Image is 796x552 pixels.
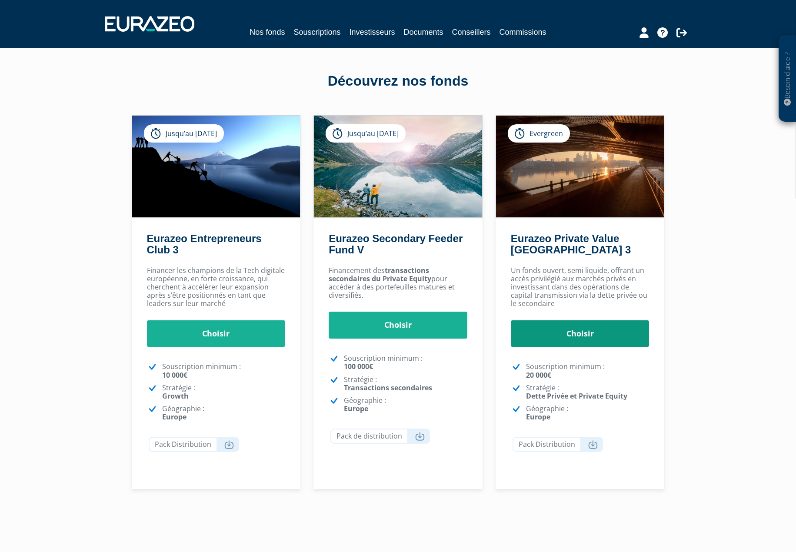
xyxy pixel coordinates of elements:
[344,396,467,413] p: Géographie :
[147,266,286,308] p: Financer les champions de la Tech digitale européenne, en forte croissance, qui cherchent à accél...
[526,384,649,400] p: Stratégie :
[132,116,300,217] img: Eurazeo Entrepreneurs Club 3
[330,429,430,444] a: Pack de distribution
[326,124,406,143] div: Jusqu’au [DATE]
[344,362,373,371] strong: 100 000€
[526,370,551,380] strong: 20 000€
[344,383,432,392] strong: Transactions secondaires
[162,370,187,380] strong: 10 000€
[329,266,467,300] p: Financement des pour accéder à des portefeuilles matures et diversifiés.
[511,233,631,256] a: Eurazeo Private Value [GEOGRAPHIC_DATA] 3
[526,405,649,421] p: Géographie :
[344,354,467,371] p: Souscription minimum :
[513,437,603,452] a: Pack Distribution
[314,116,482,217] img: Eurazeo Secondary Feeder Fund V
[144,124,224,143] div: Jusqu’au [DATE]
[783,40,793,118] p: Besoin d'aide ?
[526,362,649,379] p: Souscription minimum :
[162,391,189,401] strong: Growth
[329,266,431,283] strong: transactions secondaires du Private Equity
[162,405,286,421] p: Géographie :
[162,384,286,400] p: Stratégie :
[526,412,550,422] strong: Europe
[349,26,395,38] a: Investisseurs
[162,362,286,379] p: Souscription minimum :
[250,26,285,40] a: Nos fonds
[511,320,649,347] a: Choisir
[511,266,649,308] p: Un fonds ouvert, semi liquide, offrant un accès privilégié aux marchés privés en investissant dan...
[344,376,467,392] p: Stratégie :
[105,16,194,32] img: 1732889491-logotype_eurazeo_blanc_rvb.png
[150,71,646,91] div: Découvrez nos fonds
[329,312,467,339] a: Choisir
[526,391,627,401] strong: Dette Privée et Private Equity
[147,320,286,347] a: Choisir
[293,26,340,38] a: Souscriptions
[344,404,368,413] strong: Europe
[162,412,187,422] strong: Europe
[508,124,570,143] div: Evergreen
[329,233,463,256] a: Eurazeo Secondary Feeder Fund V
[452,26,491,38] a: Conseillers
[500,26,546,38] a: Commissions
[147,233,262,256] a: Eurazeo Entrepreneurs Club 3
[149,437,239,452] a: Pack Distribution
[496,116,664,217] img: Eurazeo Private Value Europe 3
[404,26,443,38] a: Documents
